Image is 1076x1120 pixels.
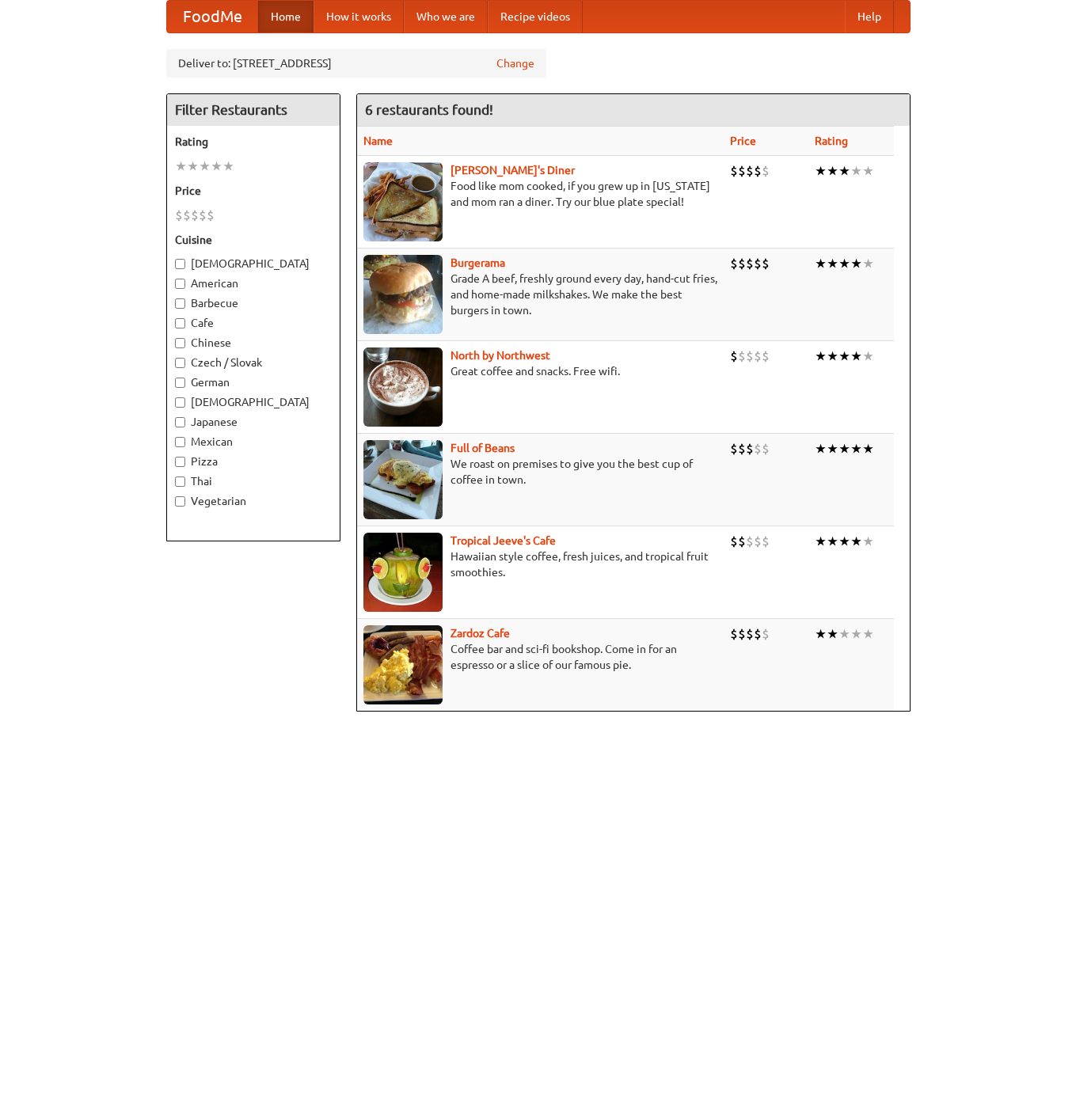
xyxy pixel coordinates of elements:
[746,255,754,272] li: $
[199,158,211,175] li: ★
[754,347,762,365] li: $
[815,347,827,365] li: ★
[838,347,850,365] li: ★
[762,255,770,272] li: $
[862,255,874,272] li: ★
[175,378,185,388] input: German
[363,533,443,612] img: jeeves.jpg
[175,232,332,248] h5: Cuisine
[175,414,332,430] label: Japanese
[838,255,850,272] li: ★
[730,440,738,457] li: $
[175,259,185,269] input: [DEMOGRAPHIC_DATA]
[175,473,332,489] label: Thai
[175,358,185,368] input: Czech / Slovak
[762,625,770,643] li: $
[838,440,850,457] li: ★
[175,454,332,469] label: Pizza
[850,625,862,643] li: ★
[363,549,717,580] p: Hawaiian style coffee, fresh juices, and tropical fruit smoothies.
[167,1,258,32] a: FoodMe
[175,335,332,351] label: Chinese
[363,625,443,704] img: zardoz.jpg
[815,533,827,550] li: ★
[738,162,746,180] li: $
[850,347,862,365] li: ★
[363,271,717,318] p: Grade A beef, freshly ground every day, hand-cut fries, and home-made milkshakes. We make the bes...
[451,627,510,640] a: Zardoz Cafe
[175,493,332,509] label: Vegetarian
[862,625,874,643] li: ★
[862,533,874,550] li: ★
[838,533,850,550] li: ★
[363,363,717,379] p: Great coffee and snacks. Free wifi.
[222,158,234,175] li: ★
[496,55,534,71] a: Change
[838,625,850,643] li: ★
[754,440,762,457] li: $
[363,440,443,519] img: beans.jpg
[175,434,332,450] label: Mexican
[175,437,185,447] input: Mexican
[451,349,550,362] a: North by Northwest
[815,440,827,457] li: ★
[451,256,505,269] a: Burgerama
[845,1,894,32] a: Help
[404,1,488,32] a: Who we are
[762,533,770,550] li: $
[754,533,762,550] li: $
[730,162,738,180] li: $
[314,1,404,32] a: How it works
[363,135,393,147] a: Name
[258,1,314,32] a: Home
[175,134,332,150] h5: Rating
[815,162,827,180] li: ★
[827,440,838,457] li: ★
[815,135,848,147] a: Rating
[827,533,838,550] li: ★
[211,158,222,175] li: ★
[175,295,332,311] label: Barbecue
[175,355,332,370] label: Czech / Slovak
[762,440,770,457] li: $
[738,347,746,365] li: $
[862,162,874,180] li: ★
[488,1,583,32] a: Recipe videos
[451,442,515,454] b: Full of Beans
[762,162,770,180] li: $
[738,440,746,457] li: $
[451,534,556,547] a: Tropical Jeeve's Cafe
[191,207,199,224] li: $
[175,315,332,331] label: Cafe
[363,178,717,210] p: Food like mom cooked, if you grew up in [US_STATE] and mom ran a diner. Try our blue plate special!
[365,102,493,117] ng-pluralize: 6 restaurants found!
[363,456,717,488] p: We roast on premises to give you the best cup of coffee in town.
[754,162,762,180] li: $
[738,533,746,550] li: $
[850,533,862,550] li: ★
[746,347,754,365] li: $
[187,158,199,175] li: ★
[175,279,185,289] input: American
[175,397,185,408] input: [DEMOGRAPHIC_DATA]
[175,374,332,390] label: German
[175,457,185,467] input: Pizza
[815,255,827,272] li: ★
[850,440,862,457] li: ★
[175,256,332,271] label: [DEMOGRAPHIC_DATA]
[754,625,762,643] li: $
[183,207,191,224] li: $
[363,255,443,334] img: burgerama.jpg
[746,162,754,180] li: $
[827,255,838,272] li: ★
[451,164,575,177] a: [PERSON_NAME]'s Diner
[827,162,838,180] li: ★
[850,255,862,272] li: ★
[175,496,185,507] input: Vegetarian
[862,347,874,365] li: ★
[862,440,874,457] li: ★
[175,158,187,175] li: ★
